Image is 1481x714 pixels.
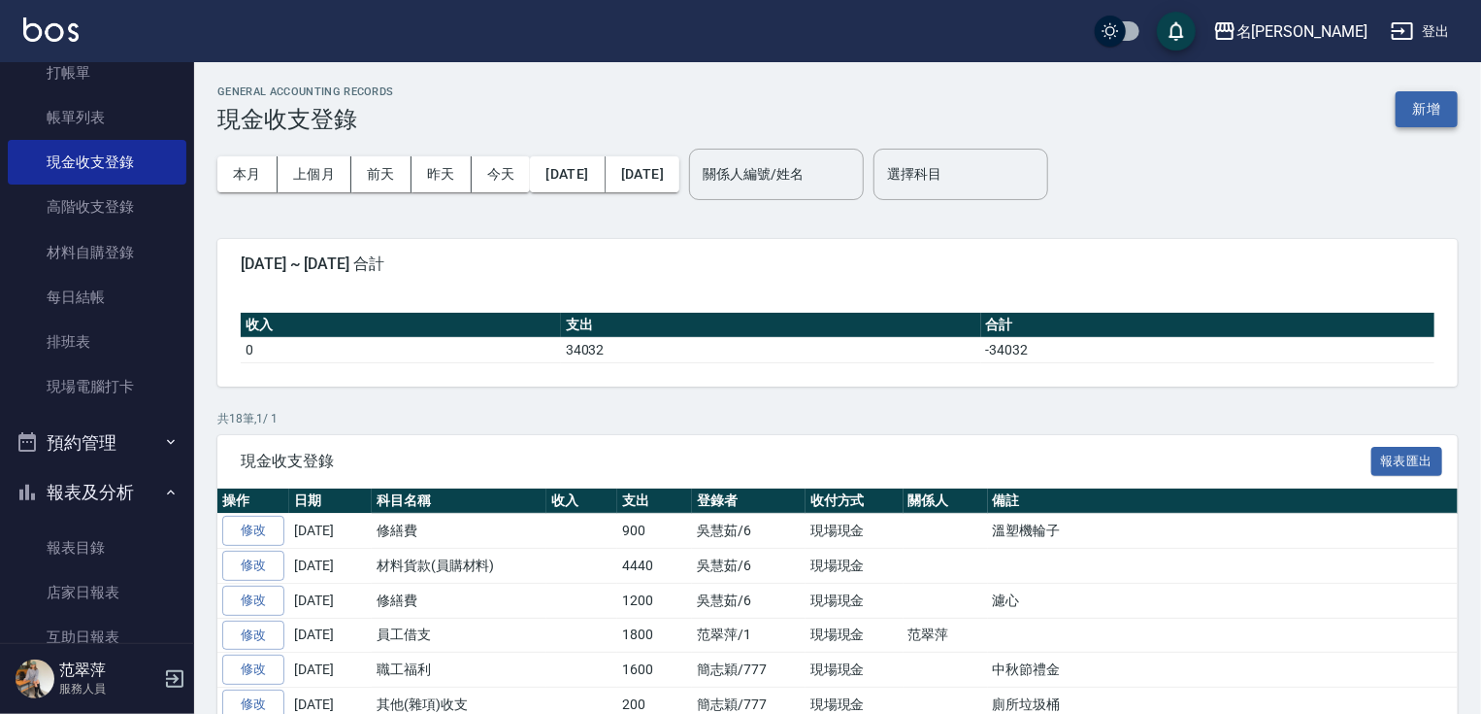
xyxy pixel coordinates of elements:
a: 修改 [222,586,284,616]
td: -34032 [981,337,1434,362]
th: 日期 [289,489,372,514]
a: 打帳單 [8,51,186,95]
a: 互助日報表 [8,615,186,660]
td: 材料貨款(員購材料) [372,549,546,584]
a: 修改 [222,655,284,685]
th: 收入 [241,313,561,338]
button: 報表匯出 [1371,447,1443,477]
a: 帳單列表 [8,95,186,140]
td: 簡志穎/777 [692,653,806,688]
th: 科目名稱 [372,489,546,514]
th: 備註 [988,489,1480,514]
button: 新增 [1396,91,1458,127]
td: 900 [617,514,692,549]
th: 關係人 [904,489,988,514]
th: 收付方式 [806,489,904,514]
td: [DATE] [289,653,372,688]
a: 現金收支登錄 [8,140,186,185]
td: 4440 [617,549,692,584]
button: 昨天 [411,156,472,192]
button: save [1157,12,1196,51]
a: 修改 [222,551,284,581]
img: Person [16,660,54,698]
th: 登錄者 [692,489,806,514]
td: [DATE] [289,618,372,653]
td: 現場現金 [806,618,904,653]
th: 合計 [981,313,1434,338]
td: [DATE] [289,514,372,549]
h2: GENERAL ACCOUNTING RECORDS [217,85,394,98]
button: 預約管理 [8,418,186,468]
div: 名[PERSON_NAME] [1236,19,1367,44]
td: [DATE] [289,583,372,618]
td: 員工借支 [372,618,546,653]
td: 34032 [561,337,981,362]
button: [DATE] [530,156,605,192]
td: 0 [241,337,561,362]
a: 修改 [222,621,284,651]
td: 1600 [617,653,692,688]
td: [DATE] [289,549,372,584]
button: 名[PERSON_NAME] [1205,12,1375,51]
span: 現金收支登錄 [241,452,1371,471]
th: 支出 [617,489,692,514]
button: 登出 [1383,14,1458,50]
a: 材料自購登錄 [8,230,186,275]
button: 報表及分析 [8,467,186,518]
td: 1200 [617,583,692,618]
td: 現場現金 [806,653,904,688]
a: 報表匯出 [1371,451,1443,469]
td: 中秋節禮金 [988,653,1480,688]
button: 上個月 [278,156,351,192]
td: 溫塑機輪子 [988,514,1480,549]
a: 每日結帳 [8,275,186,320]
h3: 現金收支登錄 [217,106,394,133]
a: 高階收支登錄 [8,185,186,229]
th: 收入 [546,489,617,514]
a: 新增 [1396,99,1458,118]
span: [DATE] ~ [DATE] 合計 [241,255,1434,274]
a: 修改 [222,516,284,546]
td: 現場現金 [806,583,904,618]
td: 現場現金 [806,514,904,549]
th: 支出 [561,313,981,338]
td: 職工福利 [372,653,546,688]
img: Logo [23,17,79,42]
td: 吳慧茹/6 [692,514,806,549]
button: 前天 [351,156,411,192]
button: [DATE] [606,156,679,192]
h5: 范翠萍 [59,661,158,680]
td: 現場現金 [806,549,904,584]
button: 今天 [472,156,531,192]
p: 服務人員 [59,680,158,697]
td: 修繕費 [372,583,546,618]
a: 排班表 [8,320,186,364]
th: 操作 [217,489,289,514]
td: 濾心 [988,583,1480,618]
td: 范翠萍/1 [692,618,806,653]
td: 1800 [617,618,692,653]
td: 吳慧茹/6 [692,583,806,618]
td: 修繕費 [372,514,546,549]
td: 范翠萍 [904,618,988,653]
button: 本月 [217,156,278,192]
a: 現場電腦打卡 [8,364,186,409]
td: 吳慧茹/6 [692,549,806,584]
a: 報表目錄 [8,526,186,570]
a: 店家日報表 [8,570,186,615]
p: 共 18 筆, 1 / 1 [217,410,1458,427]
